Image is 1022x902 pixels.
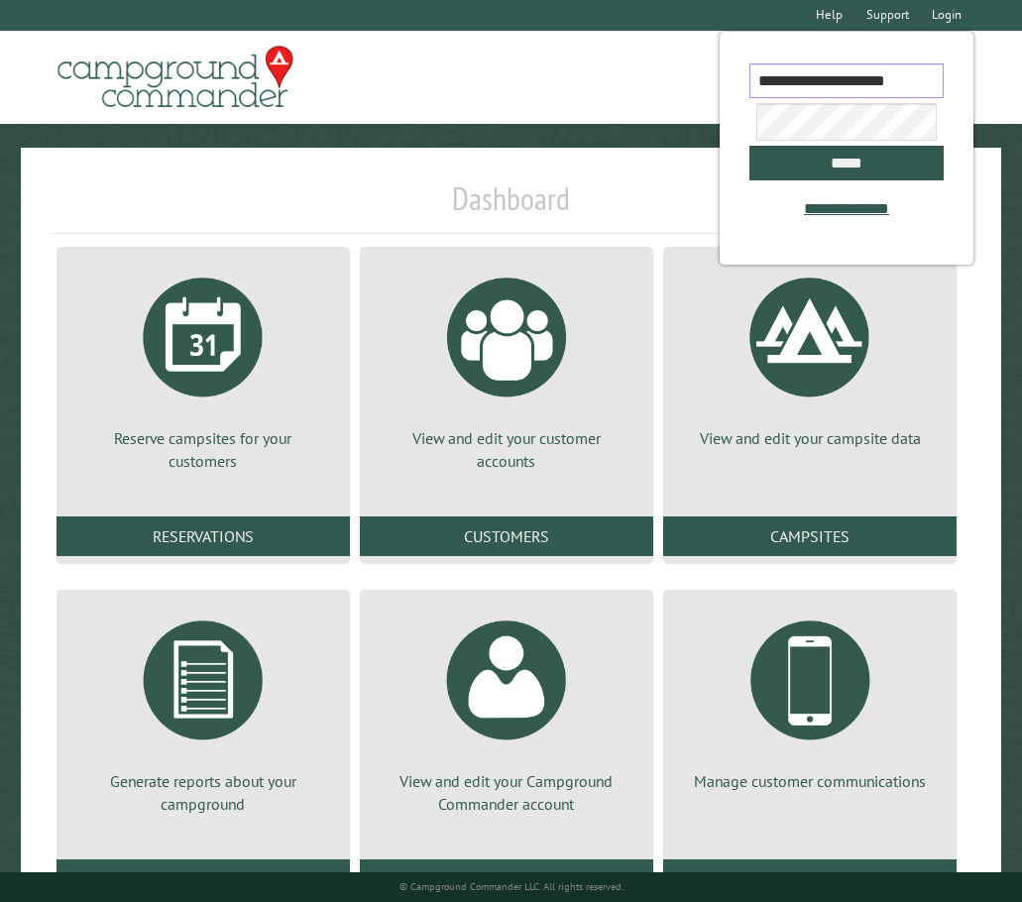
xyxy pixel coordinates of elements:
[399,880,624,893] small: © Campground Commander LLC. All rights reserved.
[57,859,350,899] a: Reports
[384,606,629,815] a: View and edit your Campground Commander account
[687,263,933,449] a: View and edit your campsite data
[384,770,629,815] p: View and edit your Campground Commander account
[687,770,933,792] p: Manage customer communications
[687,427,933,449] p: View and edit your campsite data
[52,39,299,116] img: Campground Commander
[687,606,933,792] a: Manage customer communications
[52,179,971,234] h1: Dashboard
[80,606,326,815] a: Generate reports about your campground
[57,516,350,556] a: Reservations
[80,263,326,472] a: Reserve campsites for your customers
[663,516,957,556] a: Campsites
[360,516,653,556] a: Customers
[80,770,326,815] p: Generate reports about your campground
[663,859,957,899] a: Communications
[384,427,629,472] p: View and edit your customer accounts
[360,859,653,899] a: Account
[80,427,326,472] p: Reserve campsites for your customers
[384,263,629,472] a: View and edit your customer accounts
